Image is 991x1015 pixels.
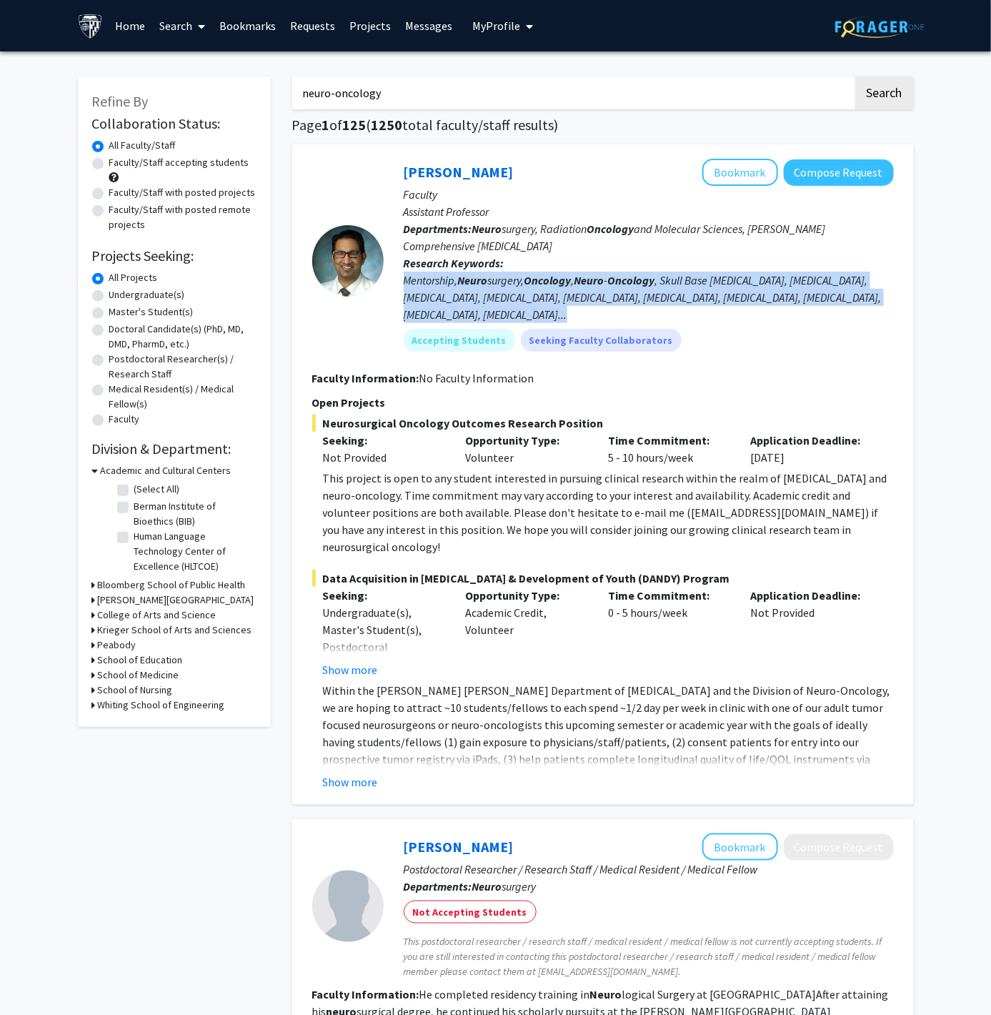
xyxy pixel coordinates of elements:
[404,272,894,323] div: Mentorship, surgery, , - , Skull Base [MEDICAL_DATA], [MEDICAL_DATA], [MEDICAL_DATA], [MEDICAL_DA...
[404,934,894,979] span: This postdoctoral researcher / research staff / medical resident / medical fellow is not currentl...
[78,14,103,39] img: Johns Hopkins University Logo
[740,432,883,466] div: [DATE]
[398,1,459,51] a: Messages
[419,371,534,385] span: No Faculty Information
[343,116,367,134] span: 125
[404,879,472,893] b: Departments:
[597,432,740,466] div: 5 - 10 hours/week
[98,638,136,653] h3: Peabody
[404,256,504,270] b: Research Keywords:
[521,329,682,352] mat-chip: Seeking Faculty Collaborators
[404,163,514,181] a: [PERSON_NAME]
[404,222,472,236] b: Departments:
[323,682,894,802] p: Within the [PERSON_NAME] [PERSON_NAME] Department of [MEDICAL_DATA] and the Division of Neuro-Onc...
[608,273,655,287] b: Oncology
[740,587,883,678] div: Not Provided
[92,247,257,264] h2: Projects Seeking:
[404,186,894,203] p: Faculty
[597,587,740,678] div: 0 - 5 hours/week
[835,16,925,38] img: ForagerOne Logo
[404,222,826,253] span: surgery, Radiation and Molecular Sciences, [PERSON_NAME] Comprehensive [MEDICAL_DATA]
[312,415,894,432] span: Neurosurgical Oncology Outcomes Research Position
[98,578,246,593] h3: Bloomberg School of Public Health
[608,587,729,604] p: Time Commitment:
[472,879,537,893] span: surgery
[404,203,894,220] p: Assistant Professor
[109,138,176,153] label: All Faculty/Staff
[784,834,894,861] button: Compose Request to Foad Kazemi
[323,773,378,791] button: Show more
[212,1,283,51] a: Bookmarks
[134,499,253,529] label: Berman Institute of Bioethics (BIB)
[590,988,622,1002] b: Neuro
[465,587,587,604] p: Opportunity Type:
[109,287,185,302] label: Undergraduate(s)
[608,432,729,449] p: Time Commitment:
[109,185,256,200] label: Faculty/Staff with posted projects
[323,604,444,724] div: Undergraduate(s), Master's Student(s), Postdoctoral Researcher(s) / Research Staff, Medical Resid...
[702,833,778,861] button: Add Foad Kazemi to Bookmarks
[702,159,778,186] button: Add Raj Mukherjee to Bookmarks
[109,270,158,285] label: All Projects
[109,382,257,412] label: Medical Resident(s) / Medical Fellow(s)
[472,222,502,236] b: Neuro
[292,76,853,109] input: Search Keywords
[109,304,194,320] label: Master's Student(s)
[342,1,398,51] a: Projects
[404,901,537,924] mat-chip: Not Accepting Students
[98,683,173,698] h3: School of Nursing
[98,698,225,713] h3: Whiting School of Engineering
[98,608,216,623] h3: College of Arts and Science
[574,273,604,287] b: Neuro
[372,116,403,134] span: 1250
[587,222,634,236] b: Oncology
[98,653,183,668] h3: School of Education
[152,1,212,51] a: Search
[312,988,419,1002] b: Faculty Information:
[98,623,252,638] h3: Krieger School of Arts and Sciences
[404,838,514,856] a: [PERSON_NAME]
[323,432,444,449] p: Seeking:
[134,529,253,574] label: Human Language Technology Center of Excellence (HLTCOE)
[109,412,140,427] label: Faculty
[108,1,152,51] a: Home
[92,115,257,132] h2: Collaboration Status:
[134,482,180,497] label: (Select All)
[323,470,894,555] div: This project is open to any student interested in pursuing clinical research within the realm of ...
[312,394,894,411] p: Open Projects
[323,449,444,466] div: Not Provided
[11,951,61,1004] iframe: Chat
[292,117,914,134] h1: Page of ( total faculty/staff results)
[465,432,587,449] p: Opportunity Type:
[92,440,257,457] h2: Division & Department:
[312,570,894,587] span: Data Acquisition in [MEDICAL_DATA] & Development of Youth (DANDY) Program
[404,861,894,878] p: Postdoctoral Researcher / Research Staff / Medical Resident / Medical Fellow
[454,587,597,678] div: Academic Credit, Volunteer
[855,76,914,109] button: Search
[283,1,342,51] a: Requests
[98,593,254,608] h3: [PERSON_NAME][GEOGRAPHIC_DATA]
[472,879,502,893] b: Neuro
[109,352,257,382] label: Postdoctoral Researcher(s) / Research Staff
[458,273,488,287] b: Neuro
[751,432,872,449] p: Application Deadline:
[109,322,257,352] label: Doctoral Candidate(s) (PhD, MD, DMD, PharmD, etc.)
[404,329,515,352] mat-chip: Accepting Students
[312,371,419,385] b: Faculty Information:
[109,155,249,170] label: Faculty/Staff accepting students
[101,463,231,478] h3: Academic and Cultural Centers
[109,202,257,232] label: Faculty/Staff with posted remote projects
[784,159,894,186] button: Compose Request to Raj Mukherjee
[322,116,330,134] span: 1
[454,432,597,466] div: Volunteer
[92,92,149,110] span: Refine By
[98,668,179,683] h3: School of Medicine
[323,661,378,678] button: Show more
[751,587,872,604] p: Application Deadline:
[323,587,444,604] p: Seeking:
[524,273,572,287] b: Oncology
[472,19,520,33] span: My Profile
